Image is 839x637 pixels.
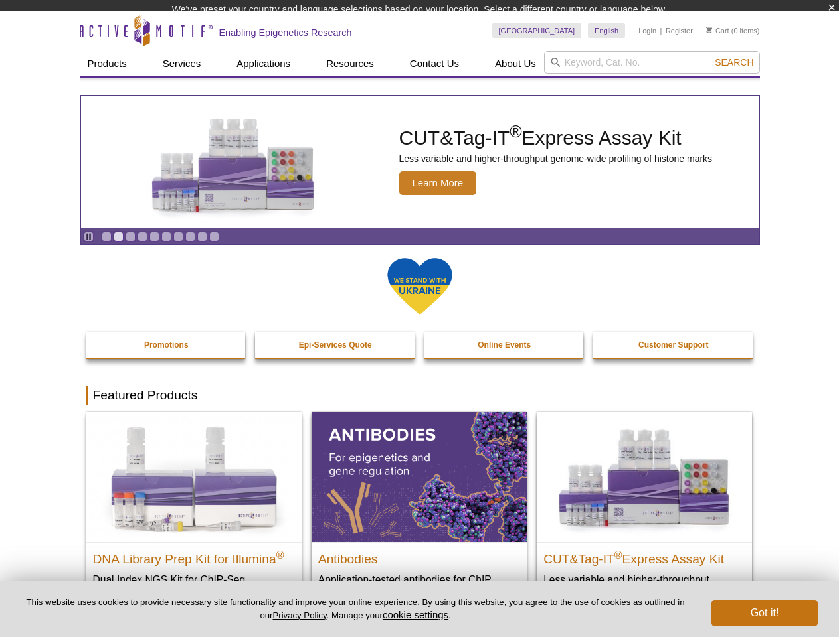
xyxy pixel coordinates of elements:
[706,27,712,33] img: Your Cart
[318,573,520,600] p: Application-tested antibodies for ChIP, CUT&Tag, and CUT&RUN.
[229,51,298,76] a: Applications
[543,546,745,566] h2: CUT&Tag-IT Express Assay Kit
[86,332,247,358] a: Promotions
[492,23,582,38] a: [GEOGRAPHIC_DATA]
[80,51,135,76] a: Products
[402,51,467,76] a: Contact Us
[126,232,136,242] a: Go to slide 3
[81,96,759,228] a: CUT&Tag-IT Express Assay Kit CUT&Tag-IT®Express Assay Kit Less variable and higher-throughput gen...
[173,232,183,242] a: Go to slide 7
[399,128,713,148] h2: CUT&Tag-IT Express Assay Kit
[537,412,752,613] a: CUT&Tag-IT® Express Assay Kit CUT&Tag-IT®Express Assay Kit Less variable and higher-throughput ge...
[299,340,372,350] strong: Epi-Services Quote
[487,51,544,76] a: About Us
[660,23,662,38] li: |
[588,23,625,38] a: English
[711,600,818,626] button: Got it!
[312,412,527,613] a: All Antibodies Antibodies Application-tested antibodies for ChIP, CUT&Tag, and CUT&RUN.
[666,26,693,35] a: Register
[383,609,448,620] button: cookie settings
[614,549,622,561] sup: ®
[387,257,453,316] img: We Stand With Ukraine
[219,27,352,38] h2: Enabling Epigenetics Research
[399,153,713,165] p: Less variable and higher-throughput genome-wide profiling of histone marks
[706,26,729,35] a: Cart
[706,23,760,38] li: (0 items)
[102,232,112,242] a: Go to slide 1
[86,412,302,626] a: DNA Library Prep Kit for Illumina DNA Library Prep Kit for Illumina® Dual Index NGS Kit for ChIP-...
[149,232,159,242] a: Go to slide 5
[593,332,754,358] a: Customer Support
[399,171,477,195] span: Learn More
[124,89,343,235] img: CUT&Tag-IT Express Assay Kit
[93,546,295,566] h2: DNA Library Prep Kit for Illumina
[138,232,147,242] a: Go to slide 4
[318,546,520,566] h2: Antibodies
[161,232,171,242] a: Go to slide 6
[114,232,124,242] a: Go to slide 2
[711,56,757,68] button: Search
[543,573,745,600] p: Less variable and higher-throughput genome-wide profiling of histone marks​.
[424,332,585,358] a: Online Events
[443,10,478,41] img: Change Here
[144,340,189,350] strong: Promotions
[510,122,521,141] sup: ®
[255,332,416,358] a: Epi-Services Quote
[272,610,326,620] a: Privacy Policy
[318,51,382,76] a: Resources
[84,232,94,242] a: Toggle autoplay
[197,232,207,242] a: Go to slide 9
[478,340,531,350] strong: Online Events
[638,340,708,350] strong: Customer Support
[81,96,759,228] article: CUT&Tag-IT Express Assay Kit
[276,549,284,561] sup: ®
[21,597,690,622] p: This website uses cookies to provide necessary site functionality and improve your online experie...
[93,573,295,613] p: Dual Index NGS Kit for ChIP-Seq, CUT&RUN, and ds methylated DNA assays.
[638,26,656,35] a: Login
[86,412,302,542] img: DNA Library Prep Kit for Illumina
[155,51,209,76] a: Services
[312,412,527,542] img: All Antibodies
[86,386,753,405] h2: Featured Products
[209,232,219,242] a: Go to slide 10
[715,57,753,68] span: Search
[537,412,752,542] img: CUT&Tag-IT® Express Assay Kit
[544,51,760,74] input: Keyword, Cat. No.
[185,232,195,242] a: Go to slide 8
